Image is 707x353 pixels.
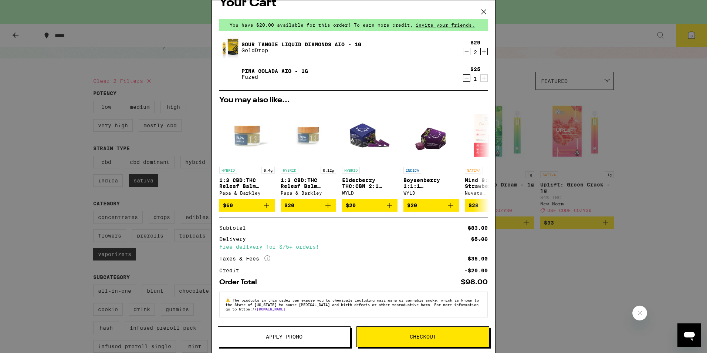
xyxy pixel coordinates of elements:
[342,191,398,195] div: WYLD
[223,202,233,208] span: $60
[219,36,240,58] img: Sour Tangie Liquid Diamonds AIO - 1g
[356,326,489,347] button: Checkout
[470,40,480,46] div: $29
[219,191,275,195] div: Papa & Barkley
[410,334,436,339] span: Checkout
[471,236,488,242] div: $5.00
[219,19,488,31] div: You have $20.00 available for this order! To earn more credit,invite your friends.
[465,167,483,174] p: SATIVA
[219,108,275,199] a: Open page for 1:3 CBD:THC Releaf Balm (50ml) - 400mg from Papa & Barkley
[266,334,302,339] span: Apply Promo
[4,5,53,11] span: Hi. Need any help?
[219,177,275,189] p: 1:3 CBD:THC Releaf Balm (50ml) - 400mg
[468,256,488,261] div: $35.00
[284,202,294,208] span: $20
[321,167,336,174] p: 0.12g
[403,191,459,195] div: WYLD
[241,41,361,47] a: Sour Tangie Liquid Diamonds AIO - 1g
[403,177,459,189] p: Boysenberry 1:1:1 THC:CBD:CBN Gummies
[461,279,488,286] div: $98.00
[403,199,459,212] button: Add to bag
[403,108,459,199] a: Open page for Boysenberry 1:1:1 THC:CBD:CBN Gummies from WYLD
[230,23,413,27] span: You have $20.00 available for this order! To earn more credit,
[480,74,488,82] button: Increment
[219,236,251,242] div: Delivery
[219,244,488,249] div: Free delivery for $75+ orders!
[219,255,270,262] div: Taxes & Fees
[281,108,336,163] img: Papa & Barkley - 1:3 CBD:THC Releaf Balm (15ml) - 120mg
[281,199,336,212] button: Add to bag
[465,108,520,163] img: Nuvata (CA) - Mind 9:1 - Strawberry - 1g
[281,167,298,174] p: HYBRID
[411,108,451,163] img: WYLD - Boysenberry 1:1:1 THC:CBD:CBN Gummies
[342,108,398,163] img: WYLD - Elderberry THC:CBN 2:1 Gummies
[468,202,478,208] span: $28
[464,268,488,273] div: -$20.00
[342,167,360,174] p: HYBRID
[346,202,356,208] span: $20
[219,64,240,84] img: Pina Colada AIO - 1g
[470,76,480,82] div: 1
[342,177,398,189] p: Elderberry THC:CBN 2:1 Gummies
[226,298,479,311] span: The products in this order can expose you to chemicals including marijuana or cannabis smoke, whi...
[468,225,488,231] div: $83.00
[241,74,308,80] p: Fuzed
[465,191,520,195] div: Nuvata ([GEOGRAPHIC_DATA])
[632,306,647,320] iframe: Close message
[465,108,520,199] a: Open page for Mind 9:1 - Strawberry - 1g from Nuvata (CA)
[480,48,488,55] button: Increment
[463,48,470,55] button: Decrement
[226,298,233,302] span: ⚠️
[219,97,488,104] h2: You may also like...
[281,191,336,195] div: Papa & Barkley
[219,199,275,212] button: Add to bag
[241,68,308,74] a: Pina Colada AIO - 1g
[241,47,361,53] p: GoldDrop
[281,177,336,189] p: 1:3 CBD:THC Releaf Balm (15ml) - 120mg
[465,177,520,189] p: Mind 9:1 - Strawberry - 1g
[219,279,262,286] div: Order Total
[342,108,398,199] a: Open page for Elderberry THC:CBN 2:1 Gummies from WYLD
[413,23,477,27] span: invite your friends.
[403,167,421,174] p: INDICA
[219,108,275,163] img: Papa & Barkley - 1:3 CBD:THC Releaf Balm (50ml) - 400mg
[677,323,701,347] iframe: Button to launch messaging window
[257,307,285,311] a: [DOMAIN_NAME]
[470,49,480,55] div: 2
[219,268,244,273] div: Credit
[465,199,520,212] button: Add to bag
[219,225,251,231] div: Subtotal
[261,167,275,174] p: 0.4g
[463,74,470,82] button: Decrement
[342,199,398,212] button: Add to bag
[281,108,336,199] a: Open page for 1:3 CBD:THC Releaf Balm (15ml) - 120mg from Papa & Barkley
[218,326,351,347] button: Apply Promo
[219,167,237,174] p: HYBRID
[407,202,417,208] span: $20
[470,66,480,72] div: $25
